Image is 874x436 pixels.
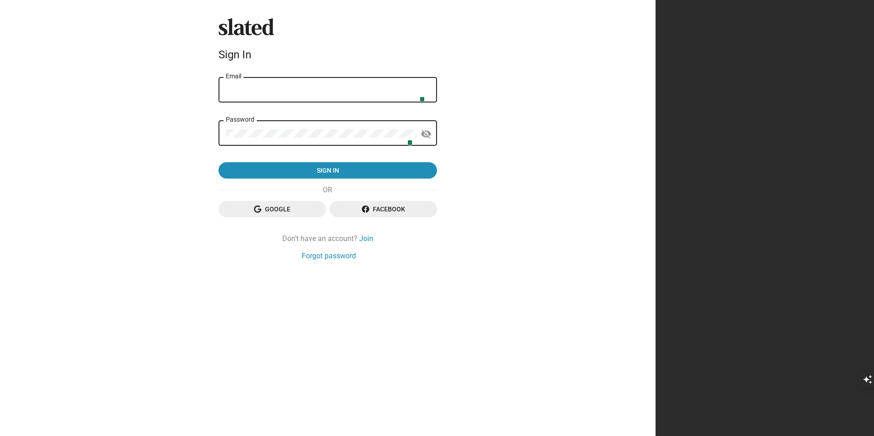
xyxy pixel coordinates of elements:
[218,234,437,243] div: Don't have an account?
[218,18,437,65] sl-branding: Sign In
[302,251,356,261] a: Forgot password
[407,140,412,145] span: 1
[417,125,435,143] button: Show password
[359,234,373,243] a: Join
[416,92,423,100] img: npw-badge-icon.svg
[420,97,425,102] span: 1
[226,201,319,217] span: Google
[330,201,437,217] button: Facebook
[226,162,430,179] span: Sign in
[421,127,432,141] mat-icon: visibility_off
[218,201,326,217] button: Google
[403,136,411,143] img: npw-badge-icon.svg
[218,162,437,179] button: Sign in
[218,48,437,61] div: Sign In
[337,201,430,217] span: Facebook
